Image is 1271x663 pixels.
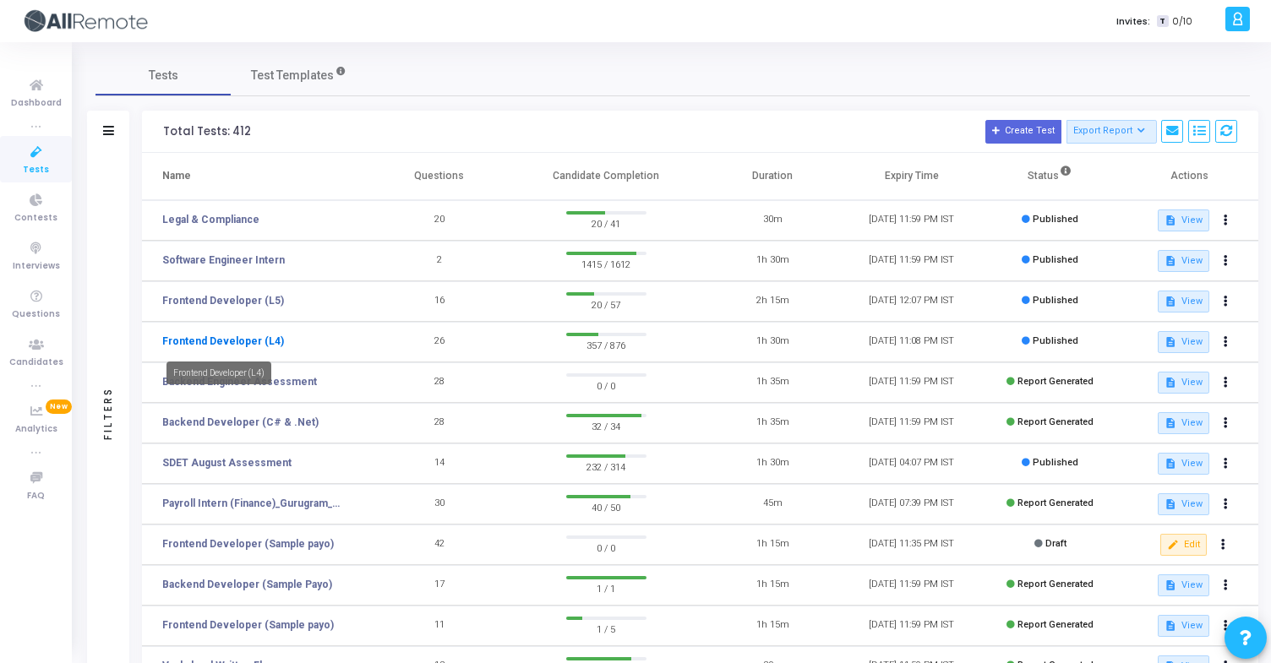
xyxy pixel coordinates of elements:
[566,417,646,434] span: 32 / 34
[1033,295,1078,306] span: Published
[162,293,284,308] a: Frontend Developer (L5)
[842,403,980,443] td: [DATE] 11:59 PM IST
[162,455,292,470] a: SDET August Assessment
[842,484,980,524] td: [DATE] 07:39 PM IST
[566,215,646,231] span: 20 / 41
[142,153,370,200] th: Name
[370,606,509,646] td: 11
[509,153,703,200] th: Candidate Completion
[1165,417,1176,429] mat-icon: description
[1158,209,1209,231] button: View
[1017,416,1094,427] span: Report Generated
[703,153,842,200] th: Duration
[1045,538,1066,549] span: Draft
[1158,493,1209,515] button: View
[985,120,1061,144] button: Create Test
[703,362,842,403] td: 1h 35m
[1158,412,1209,434] button: View
[703,443,842,484] td: 1h 30m
[251,67,334,84] span: Test Templates
[1157,15,1168,28] span: T
[1165,579,1176,591] mat-icon: description
[1033,457,1078,468] span: Published
[15,422,57,437] span: Analytics
[1165,458,1176,470] mat-icon: description
[370,322,509,362] td: 26
[703,606,842,646] td: 1h 15m
[566,579,646,596] span: 1 / 1
[1116,14,1150,29] label: Invites:
[1017,579,1094,590] span: Report Generated
[1158,291,1209,312] button: View
[12,307,60,322] span: Questions
[162,617,334,633] a: Frontend Developer (Sample payo)
[566,498,646,515] span: 40 / 50
[1160,534,1207,556] button: Edit
[370,403,509,443] td: 28
[1167,539,1179,551] mat-icon: edit
[842,565,980,606] td: [DATE] 11:59 PM IST
[842,322,980,362] td: [DATE] 11:08 PM IST
[842,524,980,565] td: [DATE] 11:35 PM IST
[842,153,980,200] th: Expiry Time
[1158,331,1209,353] button: View
[370,565,509,606] td: 17
[370,484,509,524] td: 30
[842,606,980,646] td: [DATE] 11:59 PM IST
[162,334,284,349] a: Frontend Developer (L4)
[1033,214,1078,225] span: Published
[703,403,842,443] td: 1h 35m
[1158,250,1209,272] button: View
[1017,376,1094,387] span: Report Generated
[842,443,980,484] td: [DATE] 04:07 PM IST
[370,524,509,565] td: 42
[703,322,842,362] td: 1h 30m
[13,259,60,274] span: Interviews
[370,153,509,200] th: Questions
[566,255,646,272] span: 1415 / 1612
[842,241,980,281] td: [DATE] 11:59 PM IST
[566,377,646,394] span: 0 / 0
[1120,153,1258,200] th: Actions
[23,163,49,177] span: Tests
[1165,336,1176,348] mat-icon: description
[21,4,148,38] img: logo
[703,281,842,322] td: 2h 15m
[162,496,344,511] a: Payroll Intern (Finance)_Gurugram_Campus
[162,212,259,227] a: Legal & Compliance
[1158,453,1209,475] button: View
[1033,254,1078,265] span: Published
[1017,619,1094,630] span: Report Generated
[370,241,509,281] td: 2
[166,361,271,384] div: Frontend Developer (L4)
[981,153,1120,200] th: Status
[370,443,509,484] td: 14
[566,620,646,637] span: 1 / 5
[1165,215,1176,226] mat-icon: description
[101,320,116,506] div: Filters
[1165,498,1176,510] mat-icon: description
[162,415,319,430] a: Backend Developer (C# & .Net)
[842,281,980,322] td: [DATE] 12:07 PM IST
[1165,377,1176,389] mat-icon: description
[149,67,178,84] span: Tests
[11,96,62,111] span: Dashboard
[1158,574,1209,596] button: View
[370,362,509,403] td: 28
[703,524,842,565] td: 1h 15m
[842,362,980,403] td: [DATE] 11:59 PM IST
[703,200,842,241] td: 30m
[46,399,72,414] span: New
[1165,255,1176,267] mat-icon: description
[370,200,509,241] td: 20
[370,281,509,322] td: 16
[163,125,251,139] div: Total Tests: 412
[1158,372,1209,394] button: View
[566,336,646,353] span: 357 / 876
[703,241,842,281] td: 1h 30m
[9,356,63,370] span: Candidates
[14,211,57,226] span: Contests
[703,484,842,524] td: 45m
[1017,497,1094,508] span: Report Generated
[162,577,332,592] a: Backend Developer (Sample Payo)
